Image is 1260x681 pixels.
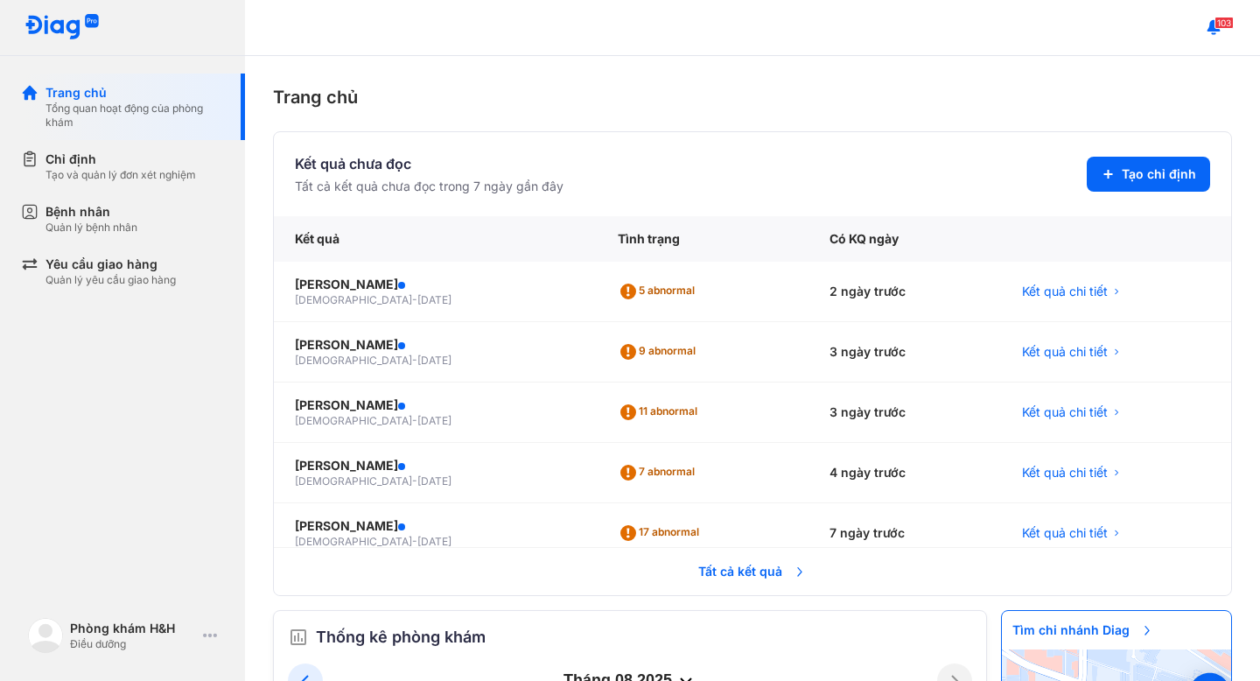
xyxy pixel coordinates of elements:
[45,102,224,130] div: Tổng quan hoạt động của phòng khám
[618,459,702,487] div: 7 abnormal
[45,168,196,182] div: Tạo và quản lý đơn xét nghiệm
[417,293,451,306] span: [DATE]
[417,354,451,367] span: [DATE]
[688,552,817,591] span: Tất cả kết quả
[412,414,417,427] span: -
[808,383,1000,443] div: 3 ngày trước
[295,354,412,367] span: [DEMOGRAPHIC_DATA]
[295,535,412,548] span: [DEMOGRAPHIC_DATA]
[28,618,63,653] img: logo
[288,627,309,648] img: order.5a6da16c.svg
[618,398,704,426] div: 11 abnormal
[1022,283,1108,300] span: Kết quả chi tiết
[295,474,412,488] span: [DEMOGRAPHIC_DATA]
[295,293,412,306] span: [DEMOGRAPHIC_DATA]
[417,535,451,548] span: [DATE]
[45,273,176,287] div: Quản lý yêu cầu giao hàng
[295,336,576,354] div: [PERSON_NAME]
[1122,165,1196,183] span: Tạo chỉ định
[273,84,1232,110] div: Trang chủ
[45,256,176,273] div: Yêu cầu giao hàng
[618,338,703,366] div: 9 abnormal
[417,474,451,488] span: [DATE]
[295,517,576,535] div: [PERSON_NAME]
[618,519,706,547] div: 17 abnormal
[45,203,137,221] div: Bệnh nhân
[1214,17,1234,29] span: 103
[808,443,1000,503] div: 4 ngày trước
[1022,404,1108,421] span: Kết quả chi tiết
[808,503,1000,564] div: 7 ngày trước
[808,322,1000,383] div: 3 ngày trước
[70,620,196,637] div: Phòng khám H&H
[70,637,196,651] div: Điều dưỡng
[412,354,417,367] span: -
[295,414,412,427] span: [DEMOGRAPHIC_DATA]
[1087,157,1210,192] button: Tạo chỉ định
[417,414,451,427] span: [DATE]
[1022,464,1108,481] span: Kết quả chi tiết
[45,151,196,168] div: Chỉ định
[808,262,1000,322] div: 2 ngày trước
[45,221,137,235] div: Quản lý bệnh nhân
[412,535,417,548] span: -
[597,216,808,262] div: Tình trạng
[295,153,563,174] div: Kết quả chưa đọc
[45,84,224,102] div: Trang chủ
[295,457,576,474] div: [PERSON_NAME]
[618,277,702,305] div: 5 abnormal
[295,397,576,414] div: [PERSON_NAME]
[1002,611,1165,649] span: Tìm chi nhánh Diag
[412,474,417,488] span: -
[295,276,576,293] div: [PERSON_NAME]
[24,14,100,41] img: logo
[1022,343,1108,361] span: Kết quả chi tiết
[295,178,563,195] div: Tất cả kết quả chưa đọc trong 7 ngày gần đây
[1022,524,1108,542] span: Kết quả chi tiết
[316,625,486,649] span: Thống kê phòng khám
[808,216,1000,262] div: Có KQ ngày
[412,293,417,306] span: -
[274,216,597,262] div: Kết quả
